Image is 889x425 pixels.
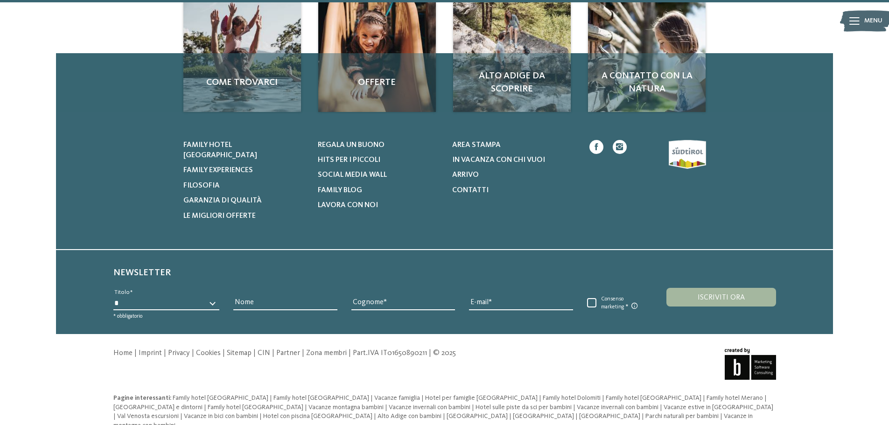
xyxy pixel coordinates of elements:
[349,349,351,357] span: |
[113,314,142,319] span: * obbligatorio
[472,404,474,411] span: |
[180,413,182,419] span: |
[117,413,179,419] span: Val Venosta escursioni
[443,413,445,419] span: |
[183,165,306,175] a: Family experiences
[606,395,701,401] span: Family hotel [GEOGRAPHIC_DATA]
[302,349,304,357] span: |
[308,404,385,411] a: Vacanze montagna bambini
[579,413,640,419] span: [GEOGRAPHIC_DATA]
[318,140,441,150] a: Regala un buono
[707,395,763,401] span: Family hotel Merano
[725,348,776,380] img: Brandnamic GmbH | Leading Hospitality Solutions
[208,404,303,411] span: Family hotel [GEOGRAPHIC_DATA]
[645,413,719,419] span: Parchi naturali per bambini
[452,141,501,149] span: Area stampa
[513,413,574,419] span: [GEOGRAPHIC_DATA]
[452,187,489,194] span: Contatti
[452,156,545,164] span: In vacanza con chi vuoi
[642,413,644,419] span: |
[259,413,262,419] span: |
[378,413,443,419] a: Alto Adige con bambini
[318,187,362,194] span: Family Blog
[204,404,206,411] span: |
[573,404,575,411] span: |
[113,404,204,411] a: [GEOGRAPHIC_DATA] e dintorni
[606,395,703,401] a: Family hotel [GEOGRAPHIC_DATA]
[184,413,258,419] span: Vacanze in bici con bambini
[425,395,539,401] a: Hotel per famiglie [GEOGRAPHIC_DATA]
[664,404,773,411] span: Vacanze estive in [GEOGRAPHIC_DATA]
[223,349,225,357] span: |
[371,395,373,401] span: |
[183,211,306,221] a: Le migliori offerte
[452,170,575,180] a: Arrivo
[164,349,166,357] span: |
[328,76,427,89] span: Offerte
[543,395,601,401] span: Family hotel Dolomiti
[374,395,421,401] a: Vacanze famiglia
[698,294,745,301] span: Iscriviti ora
[318,170,441,180] a: Social Media Wall
[513,413,575,419] a: [GEOGRAPHIC_DATA]
[577,404,660,411] a: Vacanze invernali con bambini
[113,404,203,411] span: [GEOGRAPHIC_DATA] e dintorni
[183,140,306,161] a: Family hotel [GEOGRAPHIC_DATA]
[353,349,427,357] span: Part.IVA IT01650890211
[389,404,472,411] a: Vacanze invernali con bambini
[263,413,372,419] span: Hotel con piscina [GEOGRAPHIC_DATA]
[318,171,387,179] span: Social Media Wall
[452,185,575,195] a: Contatti
[193,76,292,89] span: Come trovarci
[273,395,369,401] span: Family hotel [GEOGRAPHIC_DATA]
[374,395,420,401] span: Vacanze famiglia
[227,349,252,357] a: Sitemap
[273,395,371,401] a: Family hotel [GEOGRAPHIC_DATA]
[305,404,307,411] span: |
[602,395,604,401] span: |
[318,155,441,165] a: Hits per i piccoli
[113,413,116,419] span: |
[764,395,767,401] span: |
[276,349,300,357] a: Partner
[577,404,658,411] span: Vacanze invernali con bambini
[184,413,259,419] a: Vacanze in bici con bambini
[447,413,509,419] a: [GEOGRAPHIC_DATA]
[192,349,194,357] span: |
[720,413,722,419] span: |
[476,404,572,411] span: Hotel sulle piste da sci per bambini
[258,349,270,357] a: CIN
[113,395,171,401] span: Pagine interessanti:
[173,395,270,401] a: Family hotel [GEOGRAPHIC_DATA]
[452,155,575,165] a: In vacanza con chi vuoi
[575,413,578,419] span: |
[707,395,764,401] a: Family hotel Merano
[543,395,602,401] a: Family hotel Dolomiti
[476,404,573,411] a: Hotel sulle piste da sci per bambini
[509,413,511,419] span: |
[447,413,508,419] span: [GEOGRAPHIC_DATA]
[183,195,306,206] a: Garanzia di qualità
[306,349,347,357] a: Zona membri
[462,70,561,96] span: Alto Adige da scoprire
[139,349,162,357] a: Imprint
[183,197,262,204] span: Garanzia di qualità
[597,70,696,96] span: A contatto con la natura
[318,185,441,195] a: Family Blog
[272,349,274,357] span: |
[196,349,221,357] a: Cookies
[318,141,385,149] span: Regala un buono
[539,395,541,401] span: |
[666,288,776,307] button: Iscriviti ora
[308,404,384,411] span: Vacanze montagna bambini
[318,156,380,164] span: Hits per i piccoli
[270,395,272,401] span: |
[173,395,268,401] span: Family hotel [GEOGRAPHIC_DATA]
[660,404,662,411] span: |
[429,349,431,357] span: |
[183,167,253,174] span: Family experiences
[183,212,256,220] span: Le migliori offerte
[703,395,705,401] span: |
[253,349,256,357] span: |
[318,202,378,209] span: Lavora con noi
